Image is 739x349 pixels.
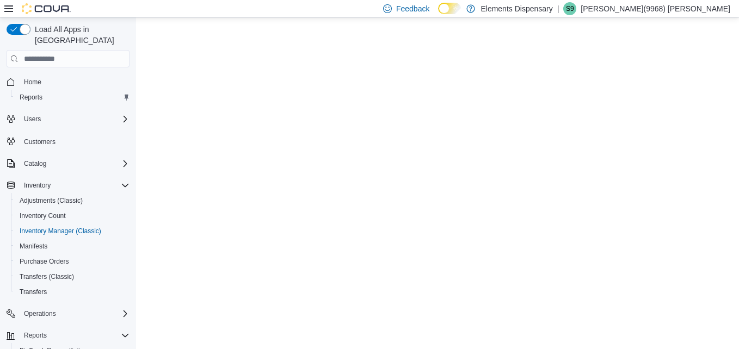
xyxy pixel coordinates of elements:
[15,194,87,207] a: Adjustments (Classic)
[15,194,130,207] span: Adjustments (Classic)
[581,2,730,15] p: [PERSON_NAME](9968) [PERSON_NAME]
[15,209,70,222] a: Inventory Count
[11,284,134,300] button: Transfers
[20,211,66,220] span: Inventory Count
[20,242,47,251] span: Manifests
[15,285,51,298] a: Transfers
[15,270,78,283] a: Transfers (Classic)
[15,255,73,268] a: Purchase Orders
[481,2,552,15] p: Elements Dispensary
[2,306,134,321] button: Operations
[396,3,429,14] span: Feedback
[20,93,42,102] span: Reports
[20,288,47,296] span: Transfers
[20,272,74,281] span: Transfers (Classic)
[24,181,51,190] span: Inventory
[2,111,134,127] button: Users
[15,255,130,268] span: Purchase Orders
[20,329,51,342] button: Reports
[24,115,41,123] span: Users
[20,113,45,126] button: Users
[11,269,134,284] button: Transfers (Classic)
[2,156,134,171] button: Catalog
[566,2,574,15] span: S9
[15,225,106,238] a: Inventory Manager (Classic)
[24,138,56,146] span: Customers
[557,2,559,15] p: |
[438,14,439,15] span: Dark Mode
[24,78,41,86] span: Home
[20,135,60,148] a: Customers
[20,157,51,170] button: Catalog
[30,24,130,46] span: Load All Apps in [GEOGRAPHIC_DATA]
[11,90,134,105] button: Reports
[20,307,130,320] span: Operations
[20,179,55,192] button: Inventory
[24,309,56,318] span: Operations
[20,329,130,342] span: Reports
[20,75,130,89] span: Home
[15,225,130,238] span: Inventory Manager (Classic)
[22,3,71,14] img: Cova
[15,209,130,222] span: Inventory Count
[2,328,134,343] button: Reports
[20,76,46,89] a: Home
[20,134,130,148] span: Customers
[15,91,47,104] a: Reports
[563,2,576,15] div: Sarah(9968) Yannucci
[24,331,47,340] span: Reports
[24,159,46,168] span: Catalog
[15,91,130,104] span: Reports
[2,178,134,193] button: Inventory
[15,240,130,253] span: Manifests
[20,179,130,192] span: Inventory
[11,208,134,223] button: Inventory Count
[11,239,134,254] button: Manifests
[11,254,134,269] button: Purchase Orders
[20,113,130,126] span: Users
[438,3,461,14] input: Dark Mode
[2,74,134,90] button: Home
[20,257,69,266] span: Purchase Orders
[11,193,134,208] button: Adjustments (Classic)
[15,285,130,298] span: Transfers
[15,270,130,283] span: Transfers (Classic)
[20,157,130,170] span: Catalog
[20,227,101,235] span: Inventory Manager (Classic)
[11,223,134,239] button: Inventory Manager (Classic)
[2,133,134,149] button: Customers
[20,307,60,320] button: Operations
[20,196,83,205] span: Adjustments (Classic)
[15,240,52,253] a: Manifests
